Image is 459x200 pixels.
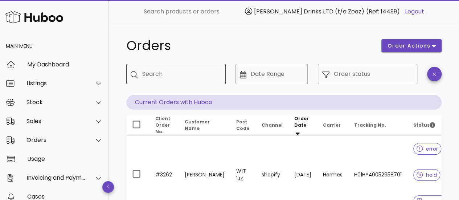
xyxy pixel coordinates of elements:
[230,115,256,136] th: Post Code
[366,7,400,16] span: (Ref: 14499)
[405,7,424,16] a: Logout
[149,115,179,136] th: Client Order No.
[5,9,63,25] img: Huboo Logo
[413,122,435,128] span: Status
[236,119,249,131] span: Post Code
[254,7,364,16] span: [PERSON_NAME] Drinks LTD (t/a Zooz)
[26,174,86,181] div: Invoicing and Payments
[317,115,348,136] th: Carrier
[417,172,437,177] span: hold
[26,136,86,143] div: Orders
[27,193,103,200] div: Cases
[179,115,230,136] th: Customer Name
[185,119,210,131] span: Customer Name
[381,39,442,52] button: order actions
[354,122,386,128] span: Tracking No.
[27,61,103,68] div: My Dashboard
[348,115,407,136] th: Tracking No.
[387,42,431,50] span: order actions
[294,115,309,128] span: Order Date
[262,122,283,128] span: Channel
[155,115,170,135] span: Client Order No.
[126,39,373,52] h1: Orders
[288,115,317,136] th: Order Date: Sorted descending. Activate to remove sorting.
[323,122,341,128] span: Carrier
[417,146,438,151] span: error
[126,95,442,110] p: Current Orders with Huboo
[26,80,86,87] div: Listings
[27,155,103,162] div: Usage
[26,118,86,125] div: Sales
[256,115,288,136] th: Channel
[26,99,86,106] div: Stock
